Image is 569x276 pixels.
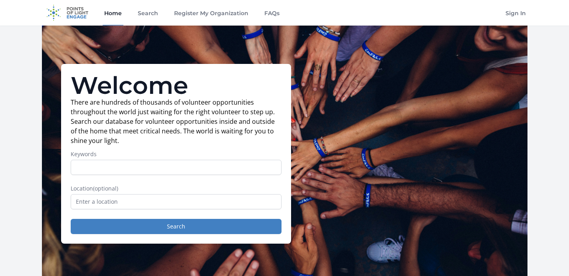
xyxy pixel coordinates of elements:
[71,73,282,97] h1: Welcome
[71,194,282,209] input: Enter a location
[71,150,282,158] label: Keywords
[71,185,282,193] label: Location
[93,185,118,192] span: (optional)
[71,219,282,234] button: Search
[71,97,282,145] p: There are hundreds of thousands of volunteer opportunities throughout the world just waiting for ...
